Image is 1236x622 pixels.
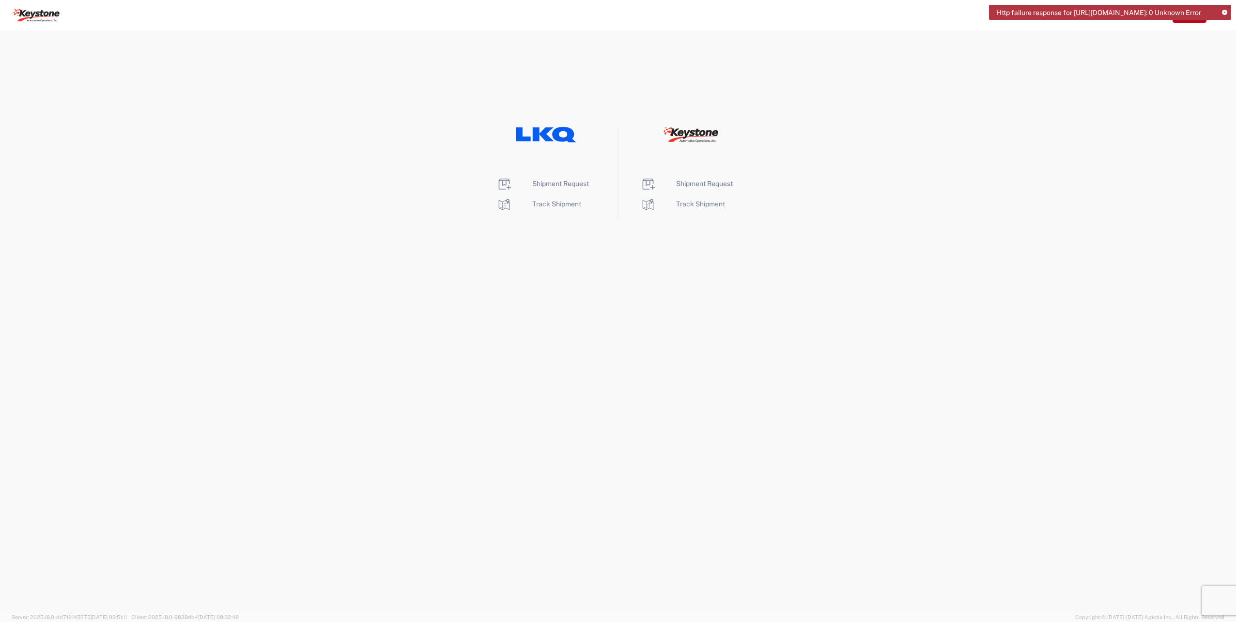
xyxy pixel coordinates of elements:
[91,614,127,620] span: [DATE] 09:51:11
[676,200,725,208] span: Track Shipment
[532,180,589,187] span: Shipment Request
[640,180,733,187] a: Shipment Request
[676,180,733,187] span: Shipment Request
[12,614,127,620] span: Server: 2025.18.0-dd719145275
[131,614,239,620] span: Client: 2025.18.0-9839db4
[496,200,581,208] a: Track Shipment
[532,200,581,208] span: Track Shipment
[496,180,589,187] a: Shipment Request
[640,200,725,208] a: Track Shipment
[1075,613,1224,622] span: Copyright © [DATE]-[DATE] Agistix Inc., All Rights Reserved
[198,614,239,620] span: [DATE] 09:32:48
[996,8,1201,17] span: Http failure response for [URL][DOMAIN_NAME]: 0 Unknown Error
